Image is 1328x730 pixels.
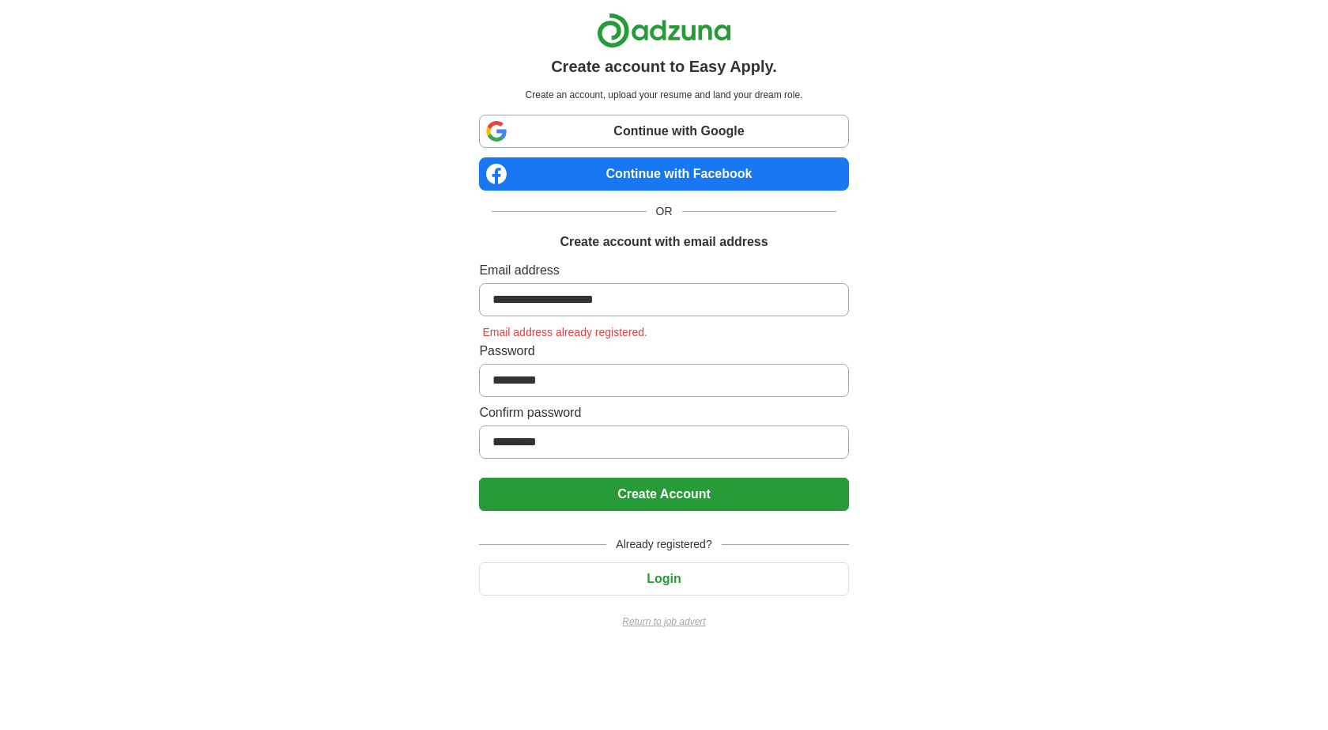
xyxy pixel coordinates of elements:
a: Return to job advert [479,615,848,629]
a: Continue with Google [479,115,848,148]
h1: Create account to Easy Apply. [551,55,777,78]
label: Password [479,342,848,361]
img: Adzuna logo [597,13,731,48]
button: Login [479,562,848,596]
span: Email address already registered. [479,326,651,339]
p: Create an account, upload your resume and land your dream role. [482,88,845,102]
label: Email address [479,261,848,280]
span: Already registered? [606,536,721,553]
span: OR [647,203,682,220]
a: Continue with Facebook [479,157,848,191]
label: Confirm password [479,403,848,422]
a: Login [479,572,848,585]
button: Create Account [479,478,848,511]
h1: Create account with email address [560,233,768,252]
